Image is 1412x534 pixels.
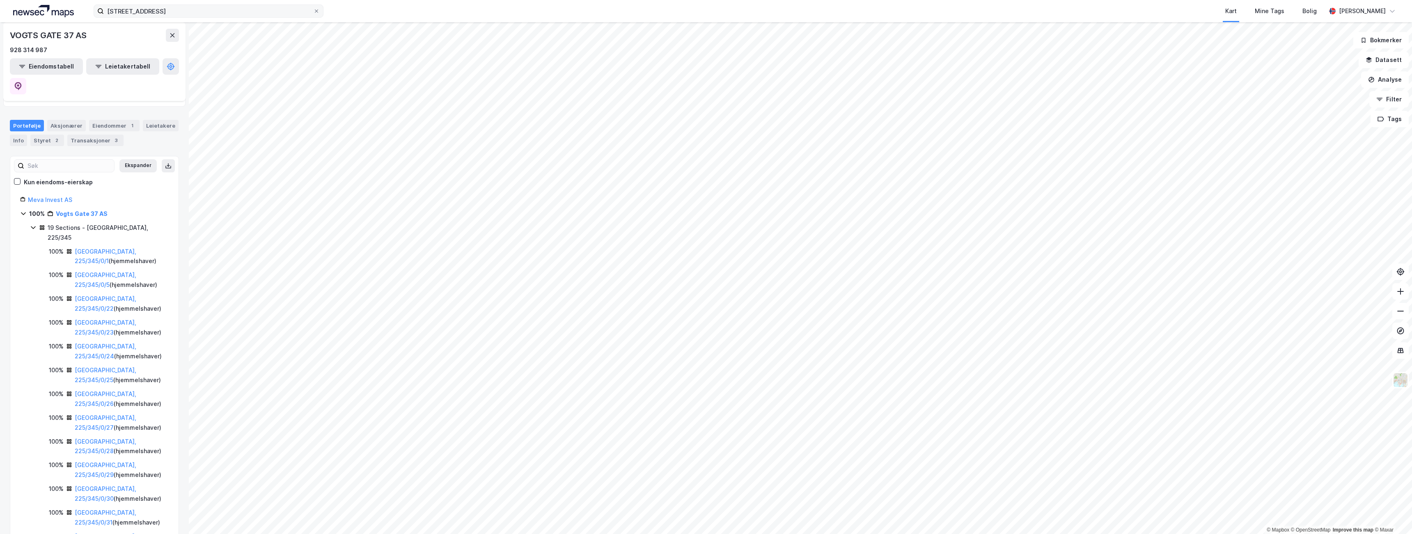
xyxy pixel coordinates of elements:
div: 100% [29,209,45,219]
div: Kun eiendoms-eierskap [24,177,93,187]
button: Ekspander [119,159,157,172]
div: ( hjemmelshaver ) [75,437,169,456]
button: Tags [1371,111,1409,127]
div: 928 314 987 [10,45,47,55]
img: Z [1393,372,1408,388]
div: ( hjemmelshaver ) [75,508,169,527]
div: 2 [53,136,61,144]
a: [GEOGRAPHIC_DATA], 225/345/0/27 [75,414,136,431]
input: Søk [24,160,114,172]
input: Søk på adresse, matrikkel, gårdeiere, leietakere eller personer [104,5,313,17]
a: [GEOGRAPHIC_DATA], 225/345/0/25 [75,367,136,383]
div: [PERSON_NAME] [1339,6,1386,16]
div: Aksjonærer [47,120,86,131]
div: 100% [49,484,64,494]
div: Kart [1225,6,1237,16]
div: ( hjemmelshaver ) [75,341,169,361]
div: Bolig [1302,6,1317,16]
a: Improve this map [1333,527,1373,533]
div: 3 [112,136,120,144]
div: ( hjemmelshaver ) [75,318,169,337]
a: Meva Invest AS [28,196,72,203]
div: 100% [49,389,64,399]
a: [GEOGRAPHIC_DATA], 225/345/0/30 [75,485,136,502]
div: Styret [30,135,64,146]
div: 100% [49,365,64,375]
button: Bokmerker [1353,32,1409,48]
button: Analyse [1361,71,1409,88]
button: Leietakertabell [86,58,159,75]
a: [GEOGRAPHIC_DATA], 225/345/0/23 [75,319,136,336]
div: ( hjemmelshaver ) [75,389,169,409]
div: 100% [49,460,64,470]
div: ( hjemmelshaver ) [75,247,169,266]
div: 100% [49,437,64,447]
div: VOGTS GATE 37 AS [10,29,88,42]
div: 100% [49,508,64,518]
a: [GEOGRAPHIC_DATA], 225/345/0/22 [75,295,136,312]
a: [GEOGRAPHIC_DATA], 225/345/0/26 [75,390,136,407]
a: OpenStreetMap [1291,527,1331,533]
div: Portefølje [10,120,44,131]
div: 100% [49,318,64,328]
div: 100% [49,247,64,257]
div: ( hjemmelshaver ) [75,460,169,480]
div: 1 [128,121,136,130]
a: [GEOGRAPHIC_DATA], 225/345/0/24 [75,343,136,360]
div: ( hjemmelshaver ) [75,365,169,385]
div: 19 Sections - [GEOGRAPHIC_DATA], 225/345 [48,223,169,243]
div: Kontrollprogram for chat [1371,495,1412,534]
div: ( hjemmelshaver ) [75,484,169,504]
div: 100% [49,294,64,304]
a: Mapbox [1267,527,1289,533]
div: Mine Tags [1255,6,1284,16]
iframe: Chat Widget [1371,495,1412,534]
div: Transaksjoner [67,135,124,146]
a: [GEOGRAPHIC_DATA], 225/345/0/28 [75,438,136,455]
a: [GEOGRAPHIC_DATA], 225/345/0/5 [75,271,136,288]
a: [GEOGRAPHIC_DATA], 225/345/0/29 [75,461,136,478]
button: Datasett [1359,52,1409,68]
div: 100% [49,413,64,423]
div: 100% [49,341,64,351]
div: ( hjemmelshaver ) [75,413,169,433]
div: Info [10,135,27,146]
button: Filter [1369,91,1409,108]
div: ( hjemmelshaver ) [75,294,169,314]
a: Vogts Gate 37 AS [56,210,108,217]
a: [GEOGRAPHIC_DATA], 225/345/0/1 [75,248,136,265]
div: ( hjemmelshaver ) [75,270,169,290]
div: Leietakere [143,120,179,131]
img: logo.a4113a55bc3d86da70a041830d287a7e.svg [13,5,74,17]
div: 100% [49,270,64,280]
button: Eiendomstabell [10,58,83,75]
div: Eiendommer [89,120,140,131]
a: [GEOGRAPHIC_DATA], 225/345/0/31 [75,509,136,526]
